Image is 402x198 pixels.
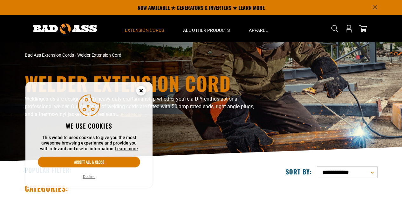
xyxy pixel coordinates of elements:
label: Sort by: [286,167,312,176]
p: This website uses cookies to give you the most awesome browsing experience and provide you with r... [38,135,140,152]
a: Learn more [115,146,138,151]
summary: Extension Cords [115,15,174,42]
summary: Apparel [239,15,277,42]
h2: We use cookies [38,122,140,130]
span: Extension Cords [125,27,164,33]
span: cords are designed with heavy-duty craftsmanship whether you’re a DIY enthusiast or a professiona... [25,96,254,117]
h1: Welder Extension Cord [25,74,257,93]
button: Decline [81,173,97,180]
span: All Other Products [183,27,230,33]
a: Bad Ass Extension Cords [25,53,74,58]
img: Bad Ass Extension Cords [33,24,97,34]
span: Welder Extension Cord [77,53,121,58]
summary: Search [330,24,340,34]
p: Welding [25,95,257,118]
button: Accept all & close [38,157,140,167]
h2: Popular Filter: [25,166,72,174]
h2: Categories: [25,183,69,193]
summary: All Other Products [174,15,239,42]
span: › [75,53,76,58]
nav: breadcrumbs [25,52,257,59]
aside: Cookie Consent [25,82,153,188]
span: Apparel [249,27,268,33]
